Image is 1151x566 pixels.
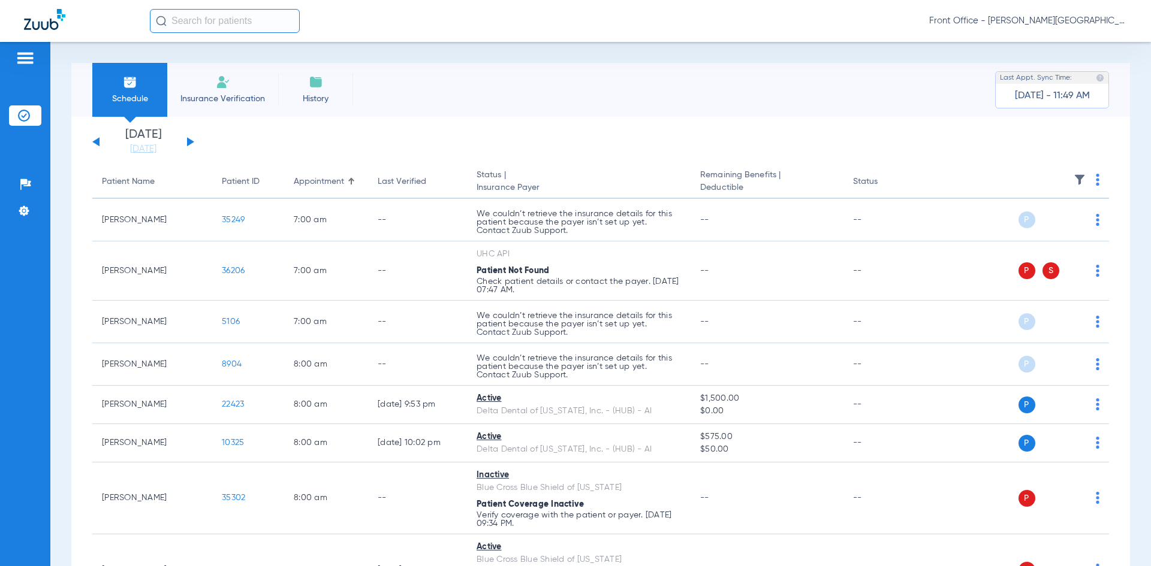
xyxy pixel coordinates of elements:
[1042,262,1059,279] span: S
[843,165,924,199] th: Status
[92,301,212,343] td: [PERSON_NAME]
[222,360,242,368] span: 8904
[1019,356,1035,373] span: P
[1019,435,1035,452] span: P
[102,175,203,188] div: Patient Name
[700,317,709,326] span: --
[929,15,1127,27] span: Front Office - [PERSON_NAME][GEOGRAPHIC_DATA] Dental Care
[477,405,681,417] div: Delta Dental of [US_STATE], Inc. - (HUB) - AI
[92,343,212,386] td: [PERSON_NAME]
[700,405,833,417] span: $0.00
[477,482,681,494] div: Blue Cross Blue Shield of [US_STATE]
[477,431,681,443] div: Active
[1091,509,1151,566] iframe: Chat Widget
[1096,492,1099,504] img: group-dot-blue.svg
[287,93,344,105] span: History
[843,199,924,241] td: --
[92,199,212,241] td: [PERSON_NAME]
[1019,490,1035,507] span: P
[1019,262,1035,279] span: P
[92,462,212,534] td: [PERSON_NAME]
[222,400,244,408] span: 22423
[222,175,275,188] div: Patient ID
[1096,437,1099,449] img: group-dot-blue.svg
[294,175,358,188] div: Appointment
[150,9,300,33] input: Search for patients
[843,424,924,462] td: --
[176,93,269,105] span: Insurance Verification
[284,386,368,424] td: 8:00 AM
[1096,398,1099,410] img: group-dot-blue.svg
[477,469,681,482] div: Inactive
[1000,72,1072,84] span: Last Appt. Sync Time:
[700,431,833,443] span: $575.00
[222,175,260,188] div: Patient ID
[477,500,584,509] span: Patient Coverage Inactive
[92,386,212,424] td: [PERSON_NAME]
[222,317,240,326] span: 5106
[843,301,924,343] td: --
[700,494,709,502] span: --
[368,241,467,301] td: --
[284,424,368,462] td: 8:00 AM
[1019,396,1035,413] span: P
[477,511,681,528] p: Verify coverage with the patient or payer. [DATE] 09:34 PM.
[477,248,681,261] div: UHC API
[700,267,709,275] span: --
[477,354,681,379] p: We couldn’t retrieve the insurance details for this patient because the payer isn’t set up yet. C...
[477,210,681,235] p: We couldn’t retrieve the insurance details for this patient because the payer isn’t set up yet. C...
[222,267,245,275] span: 36206
[700,360,709,368] span: --
[700,181,833,194] span: Deductible
[284,462,368,534] td: 8:00 AM
[477,311,681,337] p: We couldn’t retrieve the insurance details for this patient because the payer isn’t set up yet. C...
[107,129,179,155] li: [DATE]
[477,541,681,553] div: Active
[107,143,179,155] a: [DATE]
[368,301,467,343] td: --
[368,199,467,241] td: --
[156,16,167,26] img: Search Icon
[216,75,230,89] img: Manual Insurance Verification
[284,301,368,343] td: 7:00 AM
[700,216,709,224] span: --
[368,462,467,534] td: --
[477,267,549,275] span: Patient Not Found
[1096,358,1099,370] img: group-dot-blue.svg
[368,424,467,462] td: [DATE] 10:02 PM
[1096,265,1099,277] img: group-dot-blue.svg
[843,343,924,386] td: --
[843,386,924,424] td: --
[284,343,368,386] td: 8:00 AM
[284,241,368,301] td: 7:00 AM
[294,175,344,188] div: Appointment
[467,165,691,199] th: Status |
[102,175,155,188] div: Patient Name
[1019,211,1035,228] span: P
[1074,174,1086,186] img: filter.svg
[477,443,681,456] div: Delta Dental of [US_STATE], Inc. - (HUB) - AI
[368,386,467,424] td: [DATE] 9:53 PM
[378,175,457,188] div: Last Verified
[700,443,833,456] span: $50.00
[222,216,245,224] span: 35249
[123,75,137,89] img: Schedule
[284,199,368,241] td: 7:00 AM
[843,241,924,301] td: --
[700,392,833,405] span: $1,500.00
[691,165,843,199] th: Remaining Benefits |
[1019,313,1035,330] span: P
[1096,174,1099,186] img: group-dot-blue.svg
[222,494,245,502] span: 35302
[309,75,323,89] img: History
[1096,74,1104,82] img: last sync help info
[843,462,924,534] td: --
[477,277,681,294] p: Check patient details or contact the payer. [DATE] 07:47 AM.
[477,553,681,566] div: Blue Cross Blue Shield of [US_STATE]
[378,175,426,188] div: Last Verified
[477,392,681,405] div: Active
[92,241,212,301] td: [PERSON_NAME]
[222,438,244,447] span: 10325
[92,424,212,462] td: [PERSON_NAME]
